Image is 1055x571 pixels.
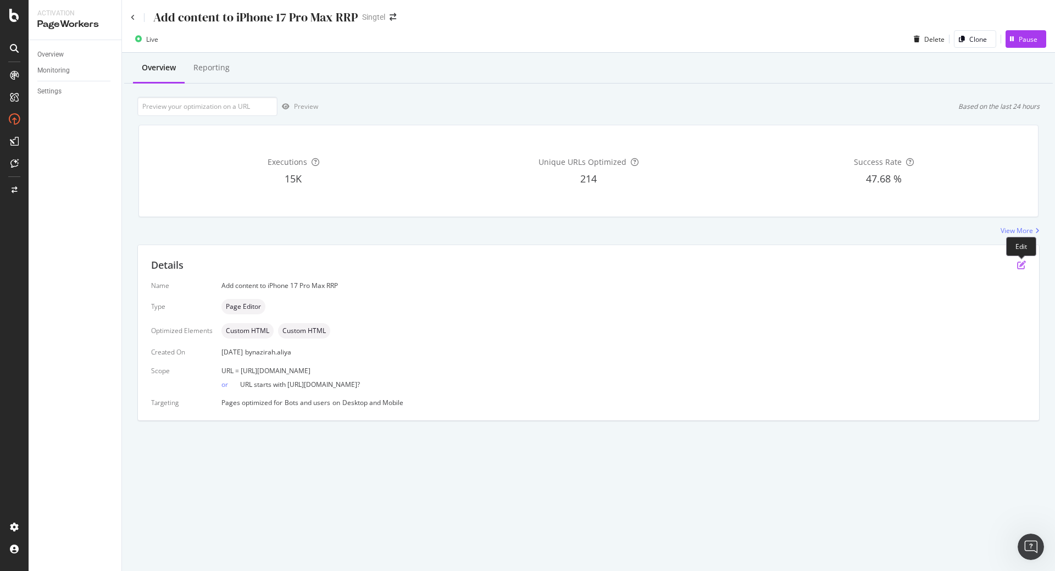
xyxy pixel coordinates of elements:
[26,222,202,242] li: Write compelling summaries that entice users to click through
[7,4,28,25] button: go back
[909,30,945,48] button: Delete
[70,360,79,369] button: Start recording
[1018,534,1044,560] iframe: Intercom live chat
[193,4,213,24] div: Close
[245,347,291,357] div: by nazirah.aliya
[37,49,114,60] a: Overview
[268,157,307,167] span: Executions
[9,311,93,335] div: Was that helpful?Customer Support • 20h ago
[1019,35,1037,44] div: Pause
[221,281,1026,290] div: Add content to iPhone 17 Pro Max RRP
[538,157,626,167] span: Unique URLs Optimized
[342,398,403,407] div: Desktop and Mobile
[1001,226,1040,235] a: View More
[18,129,127,138] b: Missing Meta Description
[1006,237,1036,256] div: Edit
[285,398,330,407] div: Bots and users
[221,299,265,314] div: neutral label
[924,35,945,44] div: Delete
[37,18,113,31] div: PageWorkers
[26,199,165,219] b: 150-160 characters
[285,172,302,185] span: 15K
[282,328,326,334] span: Custom HTML
[151,258,184,273] div: Details
[131,14,135,21] a: Click to go back
[226,303,261,310] span: Page Editor
[18,183,80,192] b: Best Practices
[969,35,987,44] div: Clone
[866,172,902,185] span: 47.68 %
[26,245,202,265] li: Make each page's meta description unique and descriptive
[954,30,996,48] button: Clone
[221,323,274,339] div: neutral label
[37,65,70,76] div: Monitoring
[18,271,202,304] div: Remember, while meta descriptions don't directly influence rankings, they're valuable for encoura...
[142,62,176,73] div: Overview
[18,318,85,329] div: Was that helpful?
[193,62,230,73] div: Reporting
[151,366,213,375] div: Scope
[18,59,202,124] div: Even with a properly formatted meta description, Google doesn't always use it. Search engines may...
[1001,226,1033,235] div: View More
[221,380,240,389] div: or
[151,302,213,311] div: Type
[53,5,132,14] h1: Customer Support
[9,337,210,356] textarea: Message…
[151,398,213,407] div: Targeting
[1017,260,1026,269] div: pen-to-square
[35,360,43,369] button: Gif picker
[580,172,597,185] span: 214
[9,311,211,359] div: Customer Support says…
[362,12,385,23] div: Singtel
[1006,30,1046,48] button: Pause
[390,13,396,21] div: arrow-right-arrow-left
[17,360,26,369] button: Emoji picker
[18,145,202,178] div: If you haven't set a meta description at all, Google will automatically generate a snippet from y...
[153,9,358,26] div: Add content to iPhone 17 Pro Max RRP
[221,398,1026,407] div: Pages optimized for on
[151,281,213,290] div: Name
[854,157,902,167] span: Success Rate
[53,14,137,25] p: The team can also help
[958,102,1040,111] div: Based on the last 24 hours
[226,328,269,334] span: Custom HTML
[18,43,135,52] b: Google's Content Selection
[31,6,49,24] img: Profile image for Customer Support
[240,380,360,389] span: URL starts with [URL][DOMAIN_NAME]?
[188,356,206,373] button: Send a message…
[172,4,193,25] button: Home
[277,98,318,115] button: Preview
[26,199,202,219] li: Keep descriptions between to display fully in search results
[37,86,62,97] div: Settings
[37,9,113,18] div: Activation
[37,49,64,60] div: Overview
[37,86,114,97] a: Settings
[151,347,213,357] div: Created On
[221,366,310,375] span: URL = [URL][DOMAIN_NAME]
[37,65,114,76] a: Monitoring
[146,35,158,44] div: Live
[278,323,330,339] div: neutral label
[221,347,1026,357] div: [DATE]
[137,97,277,116] input: Preview your optimization on a URL
[113,168,122,177] a: Source reference 9276039:
[294,102,318,111] div: Preview
[52,360,61,369] button: Upload attachment
[151,326,213,335] div: Optimized Elements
